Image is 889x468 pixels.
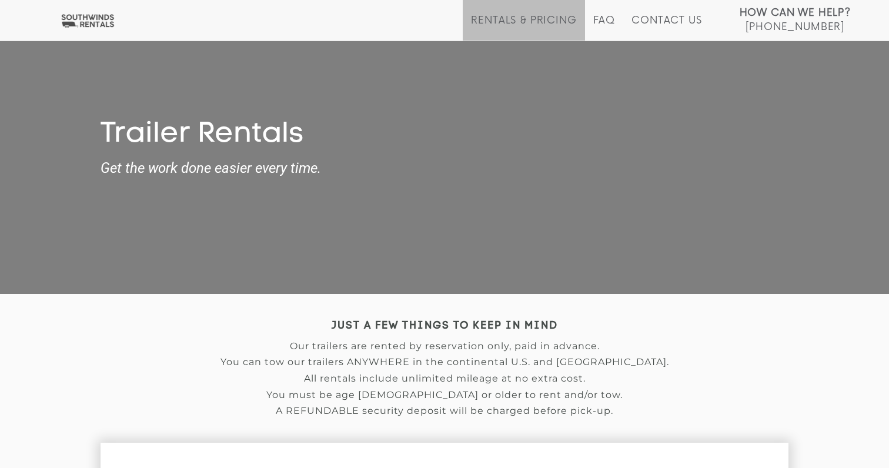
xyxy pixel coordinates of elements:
span: [PHONE_NUMBER] [746,21,844,33]
strong: JUST A FEW THINGS TO KEEP IN MIND [332,321,558,331]
p: All rentals include unlimited mileage at no extra cost. [101,373,788,384]
a: Contact Us [631,15,701,41]
p: A REFUNDABLE security deposit will be charged before pick-up. [101,406,788,416]
h1: Trailer Rentals [101,118,788,152]
strong: How Can We Help? [740,7,851,19]
strong: Get the work done easier every time. [101,161,788,176]
p: Our trailers are rented by reservation only, paid in advance. [101,341,788,352]
p: You can tow our trailers ANYWHERE in the continental U.S. and [GEOGRAPHIC_DATA]. [101,357,788,367]
a: FAQ [593,15,616,41]
a: Rentals & Pricing [471,15,576,41]
img: Southwinds Rentals Logo [59,14,116,28]
a: How Can We Help? [PHONE_NUMBER] [740,6,851,32]
p: You must be age [DEMOGRAPHIC_DATA] or older to rent and/or tow. [101,390,788,400]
